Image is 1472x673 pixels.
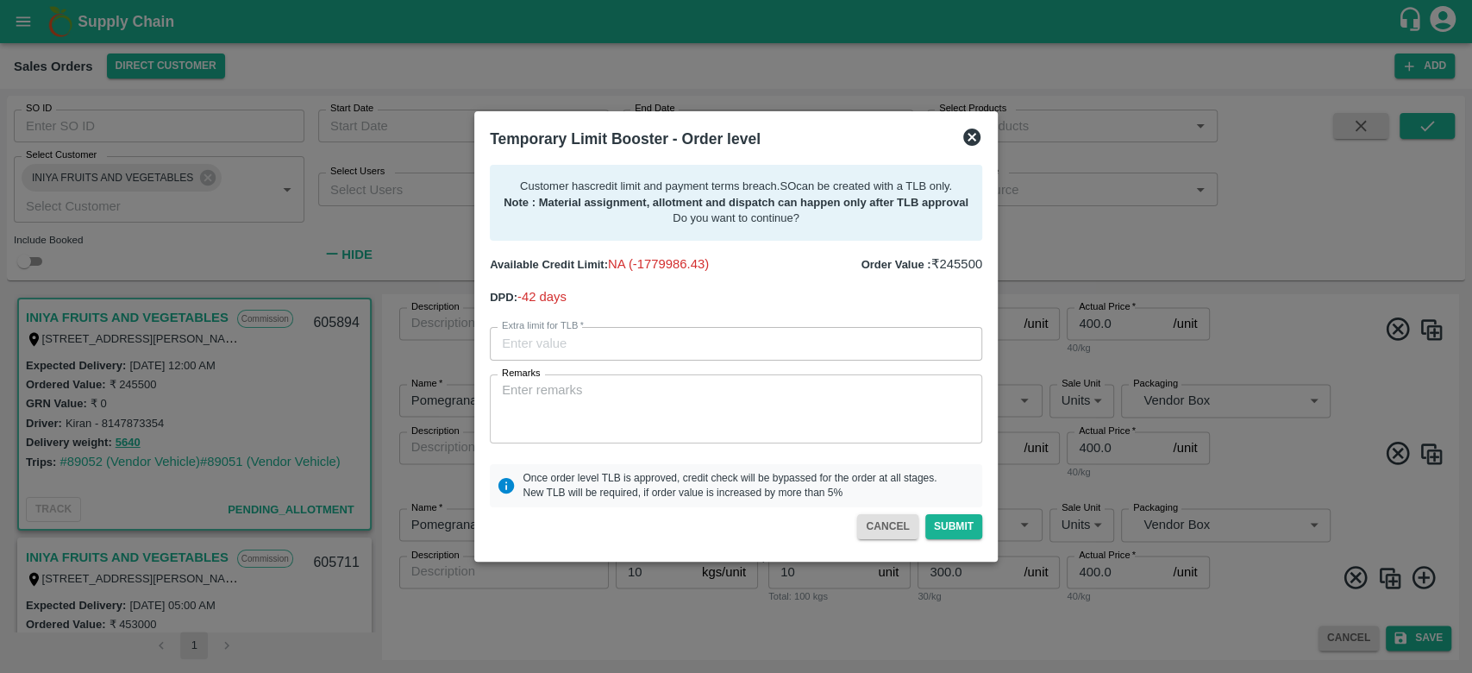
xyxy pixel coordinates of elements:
span: -42 days [517,290,567,304]
span: NA (-1779986.43) [608,257,709,271]
input: Enter value [490,327,982,360]
label: Remarks [502,367,541,381]
b: Available Credit Limit: [490,258,608,271]
p: Do you want to continue? [504,211,968,227]
p: Once order level TLB is approved, credit check will be bypassed for the order at all stages. New ... [523,471,936,500]
label: Extra limit for TLB [502,319,584,333]
button: CANCEL [857,514,918,539]
p: Note : Material assignment, allotment and dispatch can happen only after TLB approval [504,195,968,211]
button: Submit [925,514,982,539]
b: Temporary Limit Booster - Order level [490,130,761,148]
b: DPD: [490,291,517,304]
b: Order Value : [861,258,930,271]
p: Customer has credit limit and payment terms breach . SO can be created with a TLB only. [504,179,968,195]
span: ₹ 245500 [930,257,982,271]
